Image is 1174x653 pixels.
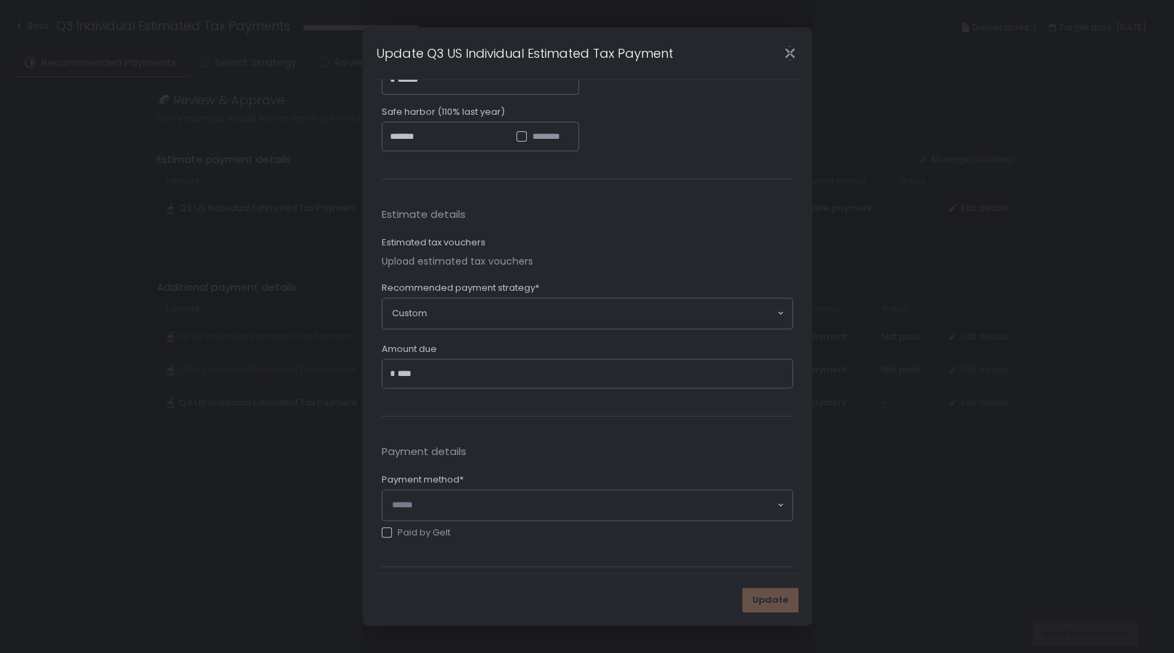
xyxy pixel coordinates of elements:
[427,307,776,320] input: Search for option
[382,282,539,294] span: Recommended payment strategy*
[382,444,793,460] span: Payment details
[382,343,437,355] span: Amount due
[382,106,505,118] span: Safe harbor (110% last year)
[382,207,793,223] span: Estimate details
[382,298,792,329] div: Search for option
[382,474,464,486] span: Payment method*
[382,490,792,520] div: Search for option
[392,307,427,320] span: Custom
[376,44,673,63] h1: Update Q3 US Individual Estimated Tax Payment
[382,254,533,268] button: Upload estimated tax vouchers
[768,45,812,61] div: Close
[392,498,776,512] input: Search for option
[382,236,486,249] label: Estimated tax vouchers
